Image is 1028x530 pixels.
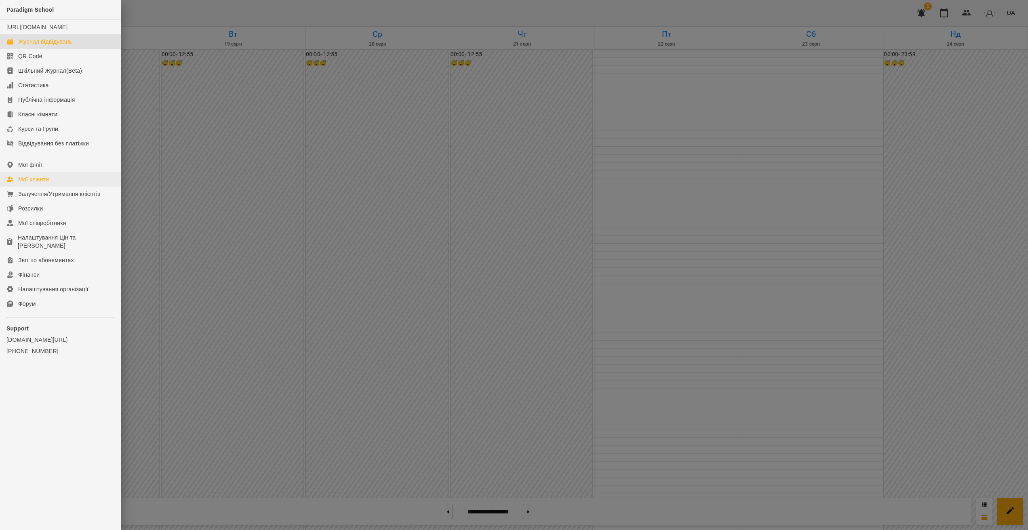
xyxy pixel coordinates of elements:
[6,336,114,344] a: [DOMAIN_NAME][URL]
[6,347,114,355] a: [PHONE_NUMBER]
[18,67,82,75] div: Шкільний Журнал(Beta)
[18,233,114,250] div: Налаштування Цін та [PERSON_NAME]
[18,190,101,198] div: Залучення/Утримання клієнтів
[18,38,72,46] div: Журнал відвідувань
[18,271,40,279] div: Фінанси
[18,175,49,183] div: Мої клієнти
[18,96,75,104] div: Публічна інформація
[6,324,114,332] p: Support
[18,110,57,118] div: Класні кімнати
[18,125,58,133] div: Курси та Групи
[18,81,49,89] div: Статистика
[6,6,54,13] span: Paradigm School
[18,285,88,293] div: Налаштування організації
[18,256,74,264] div: Звіт по абонементах
[18,204,43,212] div: Розсилки
[18,139,89,147] div: Відвідування без платіжки
[18,219,66,227] div: Мої співробітники
[18,161,42,169] div: Мої філії
[18,300,36,308] div: Форум
[18,52,42,60] div: QR Code
[6,24,67,30] a: [URL][DOMAIN_NAME]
